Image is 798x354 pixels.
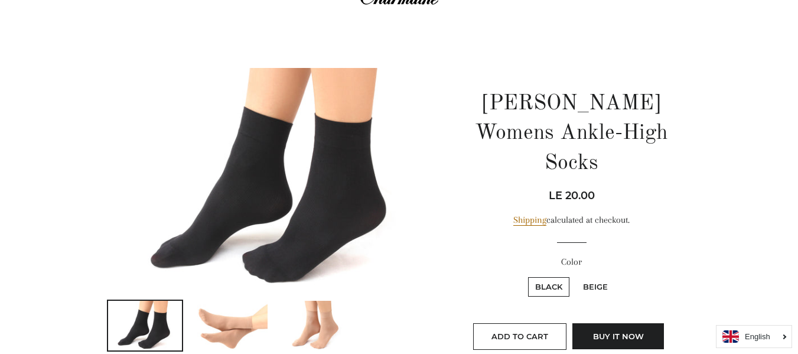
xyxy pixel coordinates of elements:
a: Shipping [513,215,546,226]
h1: [PERSON_NAME] Womens Ankle-High Socks [467,89,676,178]
label: Beige [576,277,615,297]
span: LE 20.00 [549,189,595,202]
a: English [722,330,786,343]
img: Charmaine Womens Ankle-High Socks [107,68,441,290]
i: English [745,333,770,340]
img: Load image into Gallery viewer, Charmaine Womens Ankle-High Socks [108,301,183,350]
label: Color [467,255,676,269]
img: Load image into Gallery viewer, Charmaine Womens Ankle-High Socks [193,301,268,350]
div: calculated at checkout. [467,213,676,228]
label: Black [528,277,569,297]
img: Load image into Gallery viewer, Charmaine Womens Ankle-High Socks [279,301,353,350]
button: Buy it now [572,323,664,349]
button: Add to Cart [473,323,566,349]
span: Add to Cart [491,332,548,341]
